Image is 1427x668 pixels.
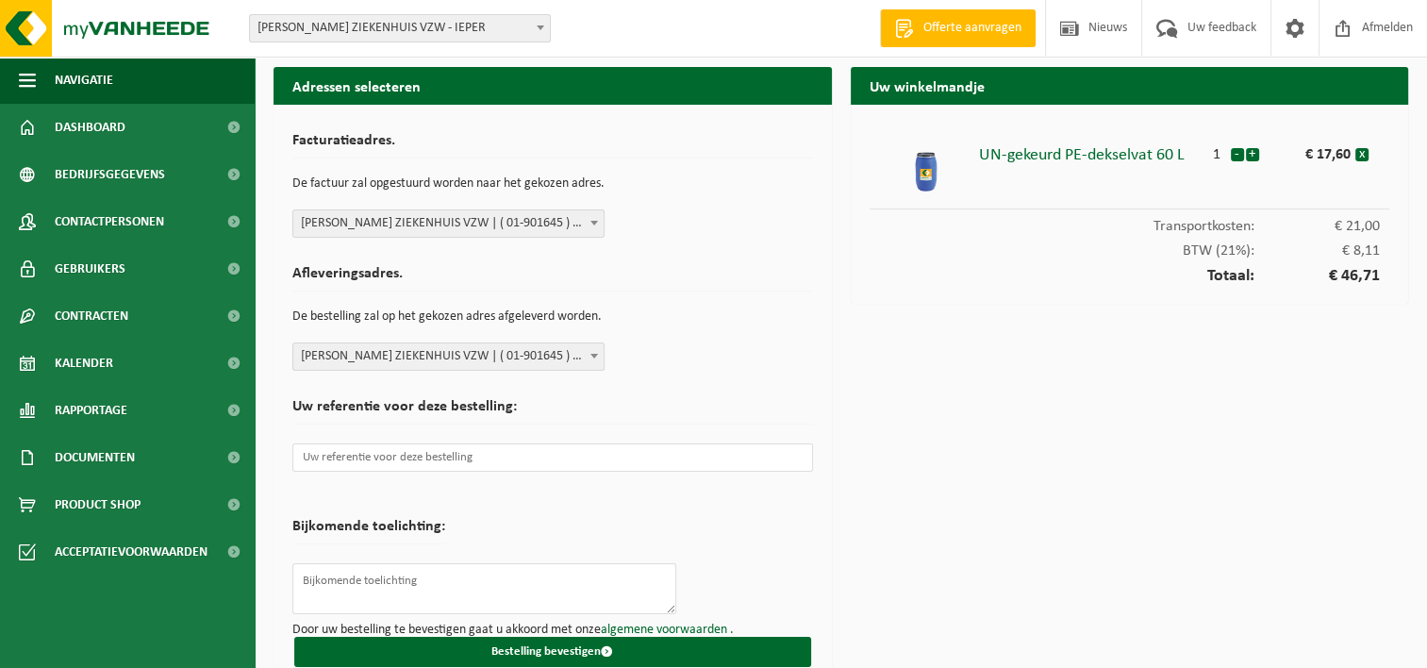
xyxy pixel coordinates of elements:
[249,14,551,42] span: JAN YPERMAN ZIEKENHUIS VZW - IEPER
[1231,148,1244,161] button: -
[293,210,604,237] span: JAN YPERMAN ZIEKENHUIS VZW | ( 01-901645 ) | BRIEKESTRAAT 12, 8900 IEPER | 0462.915.078
[294,637,811,667] button: Bestelling bevestigen
[919,19,1026,38] span: Offerte aanvragen
[293,343,604,370] span: JAN YPERMAN ZIEKENHUIS VZW | ( 01-901645 ) | BRIEKESTRAAT 12, 8900 IEPER | 0462.915.078
[851,67,1409,104] h2: Uw winkelmandje
[601,623,734,637] a: algemene voorwaarden .
[55,292,128,340] span: Contracten
[250,15,550,42] span: JAN YPERMAN ZIEKENHUIS VZW - IEPER
[292,168,813,200] p: De factuur zal opgestuurd worden naar het gekozen adres.
[55,104,125,151] span: Dashboard
[292,209,605,238] span: JAN YPERMAN ZIEKENHUIS VZW | ( 01-901645 ) | BRIEKESTRAAT 12, 8900 IEPER | 0462.915.078
[292,266,813,292] h2: Afleveringsadres.
[292,624,813,637] p: Door uw bestelling te bevestigen gaat u akkoord met onze
[292,443,813,472] input: Uw referentie voor deze bestelling
[55,198,164,245] span: Contactpersonen
[55,481,141,528] span: Product Shop
[55,57,113,104] span: Navigatie
[1254,243,1380,259] span: € 8,11
[1280,138,1355,162] div: € 17,60
[292,301,813,333] p: De bestelling zal op het gekozen adres afgeleverd worden.
[292,133,813,159] h2: Facturatieadres.
[292,399,813,425] h2: Uw referentie voor deze bestelling:
[870,209,1390,234] div: Transportkosten:
[55,340,113,387] span: Kalender
[55,245,125,292] span: Gebruikers
[55,528,207,576] span: Acceptatievoorwaarden
[901,138,957,194] img: 01-000245
[979,138,1204,164] div: UN-gekeurd PE-dekselvat 60 L
[292,519,445,544] h2: Bijkomende toelichting:
[1254,219,1380,234] span: € 21,00
[870,259,1390,285] div: Totaal:
[1254,268,1380,285] span: € 46,71
[1246,148,1259,161] button: +
[55,387,127,434] span: Rapportage
[1204,138,1230,162] div: 1
[55,151,165,198] span: Bedrijfsgegevens
[55,434,135,481] span: Documenten
[292,342,605,371] span: JAN YPERMAN ZIEKENHUIS VZW | ( 01-901645 ) | BRIEKESTRAAT 12, 8900 IEPER | 0462.915.078
[870,234,1390,259] div: BTW (21%):
[1355,148,1369,161] button: x
[880,9,1036,47] a: Offerte aanvragen
[274,67,832,104] h2: Adressen selecteren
